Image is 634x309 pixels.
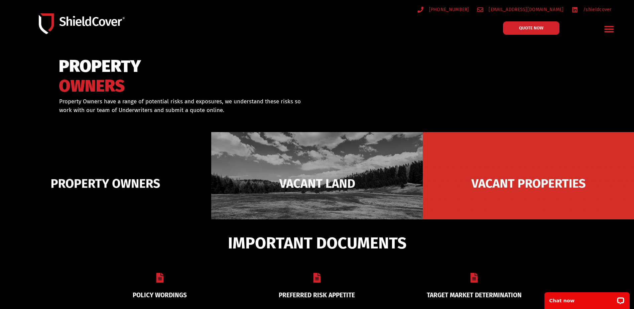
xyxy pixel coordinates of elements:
[572,5,612,14] a: /shieldcover
[582,5,612,14] span: /shieldcover
[477,5,564,14] a: [EMAIL_ADDRESS][DOMAIN_NAME]
[503,21,559,35] a: QUOTE NOW
[417,5,469,14] a: [PHONE_NUMBER]
[519,26,543,30] span: QUOTE NOW
[39,13,125,34] img: Shield-Cover-Underwriting-Australia-logo-full
[427,291,522,299] a: TARGET MARKET DETERMINATION
[133,291,187,299] a: POLICY WORDINGS
[279,291,355,299] a: PREFERRED RISK APPETITE
[211,132,422,235] img: Vacant Land liability cover
[228,237,406,249] span: IMPORTANT DOCUMENTS
[601,21,617,37] div: Menu Toggle
[59,60,141,73] span: PROPERTY
[540,288,634,309] iframe: LiveChat chat widget
[59,97,308,114] p: Property Owners have a range of potential risks and exposures, we understand these risks so work ...
[487,5,563,14] span: [EMAIL_ADDRESS][DOMAIN_NAME]
[427,5,469,14] span: [PHONE_NUMBER]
